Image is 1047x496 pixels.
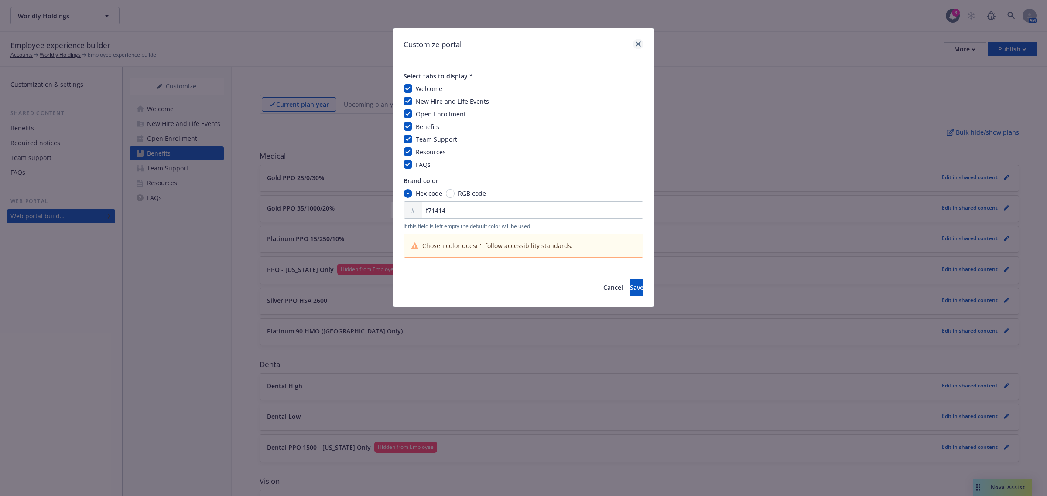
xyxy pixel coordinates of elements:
[630,283,643,292] span: Save
[404,201,643,219] input: FFFFFF
[458,189,486,198] span: RGB code
[603,283,623,292] span: Cancel
[404,189,412,198] input: Hex code
[630,279,643,296] button: Save
[404,39,462,50] h1: Customize portal
[404,222,643,230] span: If this field is left empty the default color will be used
[416,85,442,93] span: Welcome
[416,135,457,143] span: Team Support
[404,176,643,185] span: Brand color
[416,97,489,105] span: New Hire and Life Events
[416,122,439,131] span: Benefits
[416,189,442,198] span: Hex code
[416,148,446,156] span: Resources
[411,206,415,215] span: #
[416,110,466,118] span: Open Enrollment
[446,189,455,198] input: RGB code
[633,39,643,49] a: close
[603,279,623,296] button: Cancel
[416,160,431,169] span: FAQs
[422,241,573,250] span: Chosen color doesn't follow accessibility standards.
[404,71,643,81] span: Select tabs to display *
